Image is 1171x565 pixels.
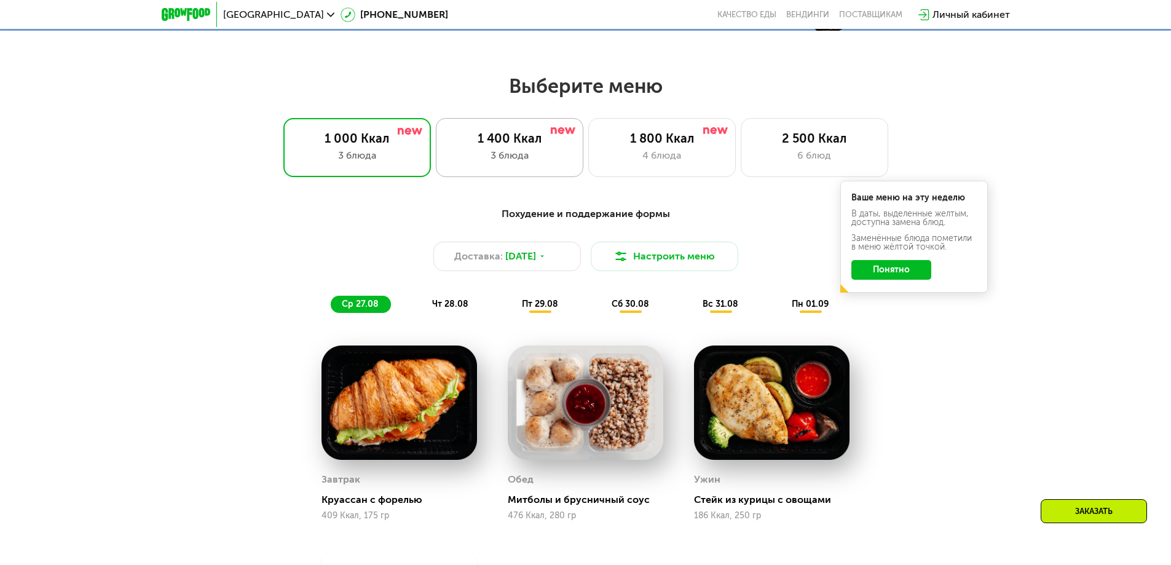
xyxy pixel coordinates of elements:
span: пт 29.08 [522,299,558,309]
div: 1 800 Ккал [601,131,723,146]
div: 4 блюда [601,148,723,163]
button: Настроить меню [591,242,738,271]
div: Митболы и брусничный соус [508,494,673,506]
span: чт 28.08 [432,299,468,309]
a: Вендинги [786,10,829,20]
div: Обед [508,470,534,489]
div: 2 500 Ккал [754,131,875,146]
div: Ваше меню на эту неделю [851,194,977,202]
div: 6 блюд [754,148,875,163]
a: [PHONE_NUMBER] [341,7,448,22]
div: 1 000 Ккал [296,131,418,146]
span: ср 27.08 [342,299,379,309]
span: вс 31.08 [703,299,738,309]
div: 476 Ккал, 280 гр [508,511,663,521]
div: Личный кабинет [932,7,1010,22]
div: Ужин [694,470,720,489]
h2: Выберите меню [39,74,1132,98]
div: В даты, выделенные желтым, доступна замена блюд. [851,210,977,227]
div: 1 400 Ккал [449,131,570,146]
span: сб 30.08 [612,299,649,309]
div: Круассан с форелью [321,494,487,506]
button: Понятно [851,260,931,280]
div: Стейк из курицы с овощами [694,494,859,506]
div: Заменённые блюда пометили в меню жёлтой точкой. [851,234,977,251]
div: Похудение и поддержание формы [222,207,950,222]
span: [DATE] [505,249,536,264]
div: Завтрак [321,470,360,489]
span: пн 01.09 [792,299,829,309]
div: 3 блюда [296,148,418,163]
span: [GEOGRAPHIC_DATA] [223,10,324,20]
span: Доставка: [454,249,503,264]
a: Качество еды [717,10,776,20]
div: Заказать [1041,499,1147,523]
div: 409 Ккал, 175 гр [321,511,477,521]
div: 186 Ккал, 250 гр [694,511,850,521]
div: 3 блюда [449,148,570,163]
div: поставщикам [839,10,902,20]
